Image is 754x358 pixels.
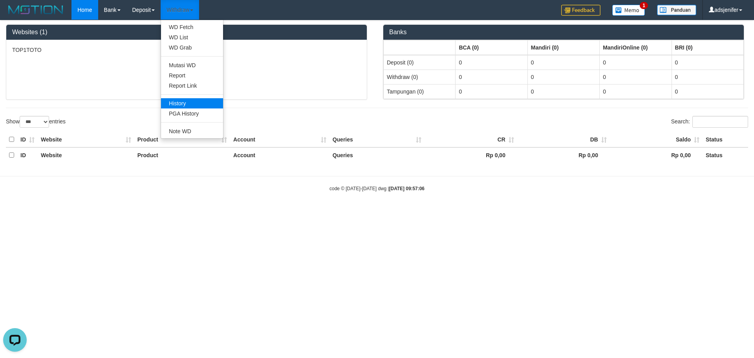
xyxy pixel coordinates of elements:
[3,3,27,27] button: Open LiveChat chat widget
[389,186,425,191] strong: [DATE] 09:57:06
[640,2,648,9] span: 1
[600,70,672,84] td: 0
[456,70,527,84] td: 0
[161,70,223,81] a: Report
[657,5,696,15] img: panduan.png
[456,84,527,99] td: 0
[384,55,456,70] td: Deposit (0)
[161,108,223,119] a: PGA History
[38,132,134,147] th: Website
[384,84,456,99] td: Tampungan (0)
[6,4,66,16] img: MOTION_logo.png
[692,116,748,128] input: Search:
[672,84,743,99] td: 0
[703,147,748,163] th: Status
[134,132,230,147] th: Product
[12,29,361,36] h3: Websites (1)
[329,186,425,191] small: code © [DATE]-[DATE] dwg |
[703,132,748,147] th: Status
[134,147,230,163] th: Product
[561,5,600,16] img: Feedback.jpg
[672,70,743,84] td: 0
[230,132,329,147] th: Account
[425,132,517,147] th: CR
[456,40,527,55] th: Group: activate to sort column ascending
[389,29,738,36] h3: Banks
[161,22,223,32] a: WD Fetch
[230,147,329,163] th: Account
[20,116,49,128] select: Showentries
[600,55,672,70] td: 0
[161,98,223,108] a: History
[17,132,38,147] th: ID
[161,126,223,136] a: Note WD
[517,147,610,163] th: Rp 0,00
[6,116,66,128] label: Show entries
[517,132,610,147] th: DB
[161,32,223,42] a: WD List
[12,46,361,54] p: TOP1TOTO
[38,147,134,163] th: Website
[161,60,223,70] a: Mutasi WD
[600,84,672,99] td: 0
[329,147,425,163] th: Queries
[600,40,672,55] th: Group: activate to sort column ascending
[610,132,703,147] th: Saldo
[161,81,223,91] a: Report Link
[527,55,599,70] td: 0
[612,5,645,16] img: Button%20Memo.svg
[17,147,38,163] th: ID
[610,147,703,163] th: Rp 0,00
[672,55,743,70] td: 0
[671,116,748,128] label: Search:
[329,132,425,147] th: Queries
[425,147,517,163] th: Rp 0,00
[527,70,599,84] td: 0
[161,42,223,53] a: WD Grab
[527,40,599,55] th: Group: activate to sort column ascending
[384,40,456,55] th: Group: activate to sort column ascending
[672,40,743,55] th: Group: activate to sort column ascending
[527,84,599,99] td: 0
[456,55,527,70] td: 0
[384,70,456,84] td: Withdraw (0)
